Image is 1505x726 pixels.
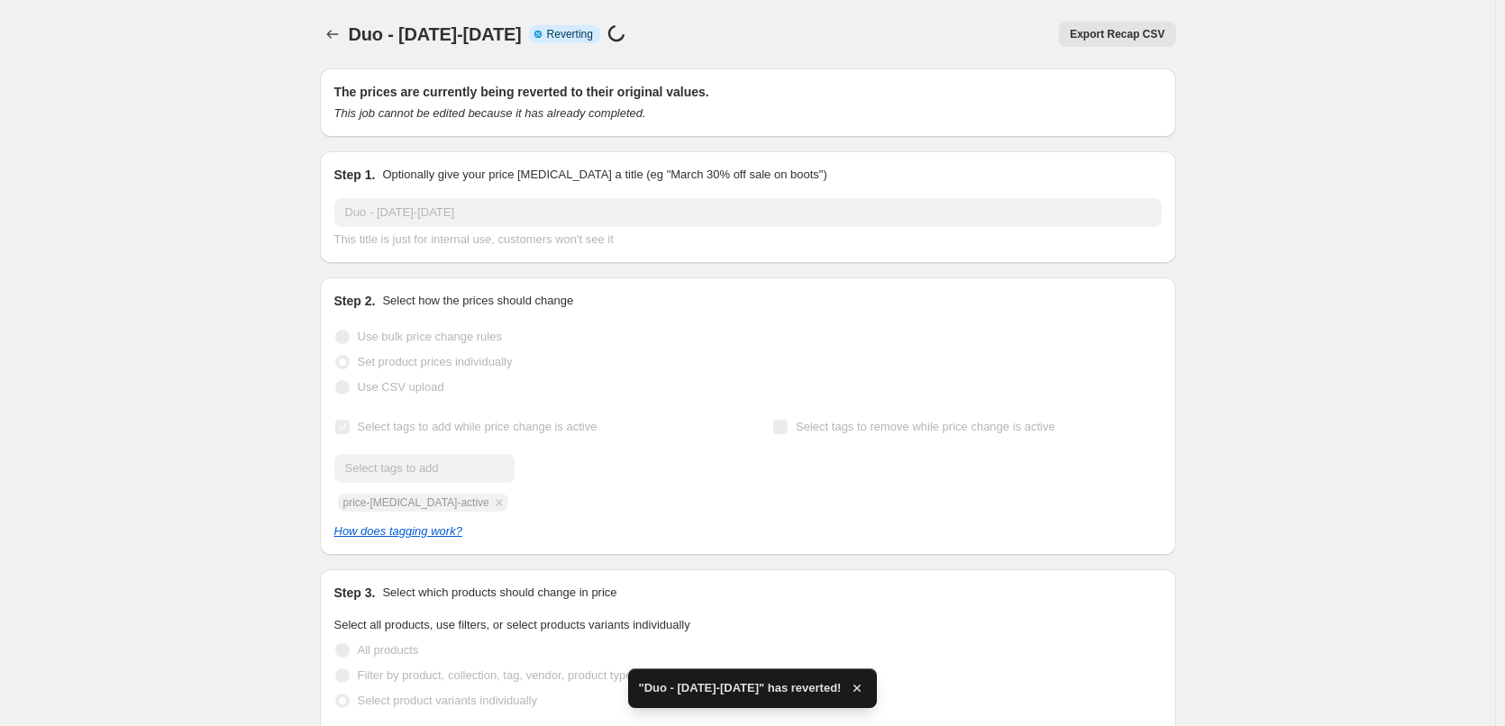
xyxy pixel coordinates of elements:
p: Select how the prices should change [382,292,573,310]
span: "Duo - [DATE]-[DATE]" has reverted! [639,679,842,697]
h2: Step 1. [334,166,376,184]
h2: Step 3. [334,584,376,602]
span: Select tags to remove while price change is active [796,420,1055,433]
p: Optionally give your price [MEDICAL_DATA] a title (eg "March 30% off sale on boots") [382,166,826,184]
button: Export Recap CSV [1059,22,1175,47]
h2: The prices are currently being reverted to their original values. [334,83,1162,101]
span: Reverting [547,27,593,41]
span: Use CSV upload [358,380,444,394]
span: Select product variants individually [358,694,537,707]
a: How does tagging work? [334,524,462,538]
input: Select tags to add [334,454,515,483]
p: Select which products should change in price [382,584,616,602]
span: Duo - [DATE]-[DATE] [349,24,522,44]
i: This job cannot be edited because it has already completed. [334,106,646,120]
button: Price change jobs [320,22,345,47]
span: Use bulk price change rules [358,330,502,343]
span: Select all products, use filters, or select products variants individually [334,618,690,631]
span: All products [358,643,419,657]
input: 30% off holiday sale [334,198,1162,227]
span: This title is just for internal use, customers won't see it [334,232,614,246]
span: Filter by product, collection, tag, vendor, product type, variant title, or inventory [358,668,763,682]
span: Export Recap CSV [1070,27,1164,41]
h2: Step 2. [334,292,376,310]
span: Set product prices individually [358,355,513,368]
span: Select tags to add while price change is active [358,420,597,433]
